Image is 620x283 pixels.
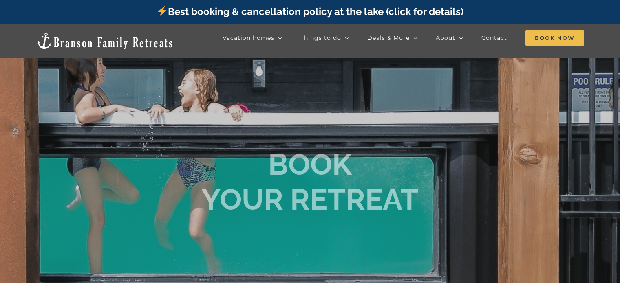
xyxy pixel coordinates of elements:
span: Deals & More [367,35,410,41]
img: Branson Family Retreats Logo [36,32,174,50]
span: Vacation homes [223,35,274,41]
span: Contact [481,35,507,41]
a: Book Now [525,30,584,46]
a: Deals & More [367,30,417,46]
b: BOOK YOUR RETREAT [201,147,419,217]
a: Contact [481,30,507,46]
nav: Main Menu [223,30,584,46]
a: Things to do [300,30,349,46]
a: Vacation homes [223,30,282,46]
span: About [436,35,455,41]
span: Things to do [300,35,341,41]
a: About [436,30,463,46]
a: Best booking & cancellation policy at the lake (click for details) [157,6,463,18]
img: ⚡️ [157,6,167,16]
